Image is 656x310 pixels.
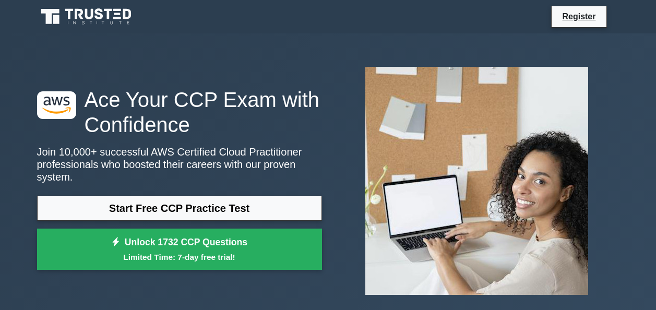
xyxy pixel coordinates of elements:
[50,251,309,263] small: Limited Time: 7-day free trial!
[37,146,322,183] p: Join 10,000+ successful AWS Certified Cloud Practitioner professionals who boosted their careers ...
[37,196,322,221] a: Start Free CCP Practice Test
[37,87,322,137] h1: Ace Your CCP Exam with Confidence
[556,10,602,23] a: Register
[37,229,322,270] a: Unlock 1732 CCP QuestionsLimited Time: 7-day free trial!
